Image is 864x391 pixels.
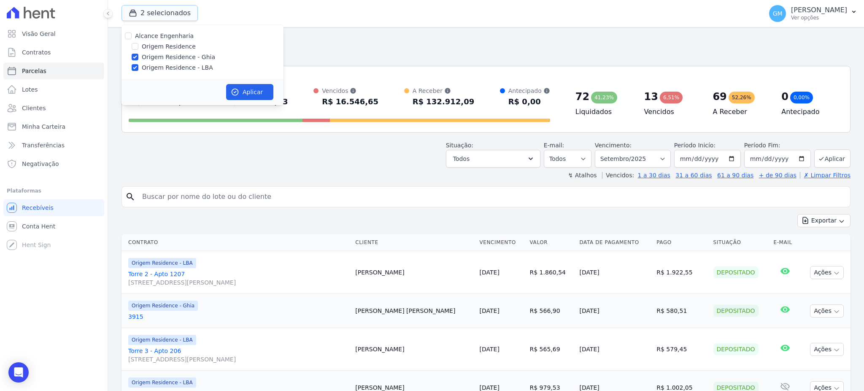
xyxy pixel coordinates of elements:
td: [DATE] [576,251,653,294]
span: Todos [453,154,470,164]
p: [PERSON_NAME] [791,6,847,14]
a: Conta Hent [3,218,104,235]
div: Antecipado [508,87,550,95]
td: [PERSON_NAME] [352,328,476,371]
button: Aplicar [814,149,850,168]
a: 31 a 60 dias [675,172,712,179]
span: Transferências [22,141,65,149]
span: Clientes [22,104,46,112]
span: Visão Geral [22,30,56,38]
span: Origem Residence - LBA [128,377,196,388]
button: Ações [810,343,844,356]
span: [STREET_ADDRESS][PERSON_NAME] [128,278,348,287]
span: Parcelas [22,67,46,75]
p: Ver opções [791,14,847,21]
a: Negativação [3,155,104,172]
h2: Parcelas [121,34,850,49]
h4: Vencidos [644,107,699,117]
label: Alcance Engenharia [135,33,194,39]
span: Origem Residence - LBA [128,258,196,268]
input: Buscar por nome do lote ou do cliente [137,188,847,205]
div: Depositado [713,305,759,317]
div: 41,23% [591,92,617,103]
th: Cliente [352,234,476,251]
label: Período Inicío: [674,142,715,149]
a: Clientes [3,100,104,117]
td: R$ 1.922,55 [653,251,710,294]
span: Conta Hent [22,222,55,231]
div: R$ 16.546,65 [322,95,378,109]
div: 6,51% [660,92,683,103]
th: Contrato [121,234,352,251]
label: Situação: [446,142,473,149]
span: Contratos [22,48,51,57]
th: E-mail [770,234,800,251]
td: [DATE] [576,328,653,371]
a: Minha Carteira [3,118,104,135]
button: 2 selecionados [121,5,198,21]
h4: A Receber [713,107,768,117]
span: Negativação [22,160,59,168]
a: [DATE] [480,269,499,276]
td: [PERSON_NAME] [PERSON_NAME] [352,294,476,328]
a: 1 a 30 dias [638,172,670,179]
label: E-mail: [544,142,564,149]
div: 0 [781,90,788,103]
a: Visão Geral [3,25,104,42]
span: Origem Residence - Ghia [128,301,198,311]
button: Ações [810,266,844,279]
i: search [125,192,135,202]
th: Data de Pagamento [576,234,653,251]
td: R$ 1.860,54 [526,251,576,294]
div: 52,26% [729,92,755,103]
span: Recebíveis [22,204,54,212]
button: Ações [810,304,844,318]
a: Torre 2 - Apto 1207[STREET_ADDRESS][PERSON_NAME] [128,270,348,287]
div: Vencidos [322,87,378,95]
th: Pago [653,234,710,251]
th: Valor [526,234,576,251]
td: [DATE] [576,294,653,328]
a: ✗ Limpar Filtros [800,172,850,179]
button: Aplicar [226,84,273,100]
th: Situação [710,234,770,251]
a: 61 a 90 dias [717,172,753,179]
span: Origem Residence - LBA [128,335,196,345]
span: Minha Carteira [22,122,65,131]
div: Plataformas [7,186,101,196]
label: Origem Residence [142,42,196,51]
div: R$ 0,00 [508,95,550,109]
span: [STREET_ADDRESS][PERSON_NAME] [128,355,348,364]
button: Todos [446,150,540,168]
h4: Liquidados [575,107,631,117]
div: A Receber [413,87,475,95]
div: Depositado [713,343,759,355]
button: GM [PERSON_NAME] Ver opções [762,2,864,25]
td: R$ 565,69 [526,328,576,371]
a: Torre 3 - Apto 206[STREET_ADDRESS][PERSON_NAME] [128,347,348,364]
a: [DATE] [480,346,499,353]
td: R$ 580,51 [653,294,710,328]
th: Vencimento [476,234,526,251]
div: R$ 132.912,09 [413,95,475,109]
label: Origem Residence - Ghia [142,53,215,62]
div: Depositado [713,266,759,278]
a: [DATE] [480,384,499,391]
div: 69 [713,90,726,103]
span: GM [773,11,783,16]
a: Recebíveis [3,199,104,216]
a: [DATE] [480,307,499,314]
a: Transferências [3,137,104,154]
div: 13 [644,90,658,103]
div: Open Intercom Messenger [8,362,29,383]
div: 72 [575,90,589,103]
label: Vencidos: [602,172,634,179]
label: Vencimento: [595,142,632,149]
td: R$ 566,90 [526,294,576,328]
button: Exportar [797,214,850,227]
a: Lotes [3,81,104,98]
a: 3915 [128,312,348,321]
td: R$ 579,45 [653,328,710,371]
label: Período Fim: [744,141,811,150]
td: [PERSON_NAME] [352,251,476,294]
